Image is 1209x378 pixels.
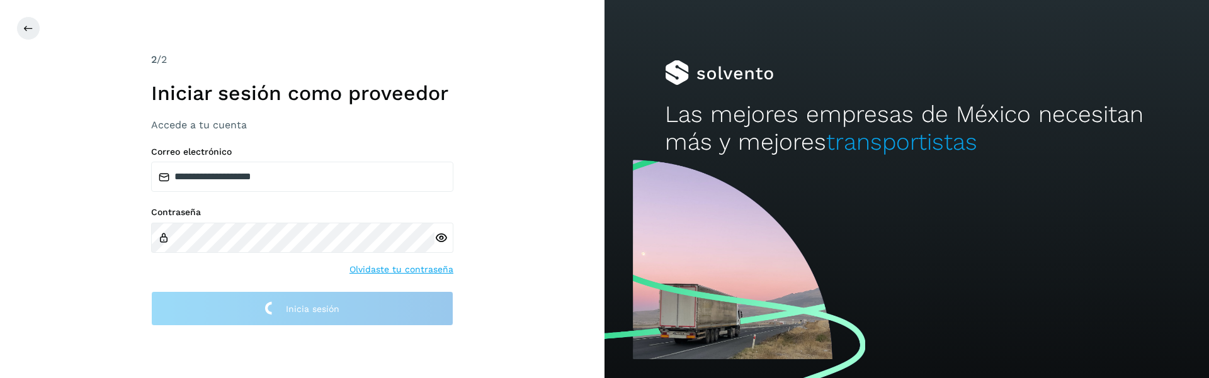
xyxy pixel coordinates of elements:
[151,119,453,131] h3: Accede a tu cuenta
[151,147,453,157] label: Correo electrónico
[151,52,453,67] div: /2
[151,81,453,105] h1: Iniciar sesión como proveedor
[349,263,453,276] a: Olvidaste tu contraseña
[151,207,453,218] label: Contraseña
[665,101,1149,157] h2: Las mejores empresas de México necesitan más y mejores
[151,291,453,326] button: Inicia sesión
[826,128,977,155] span: transportistas
[286,304,339,313] span: Inicia sesión
[151,53,157,65] span: 2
